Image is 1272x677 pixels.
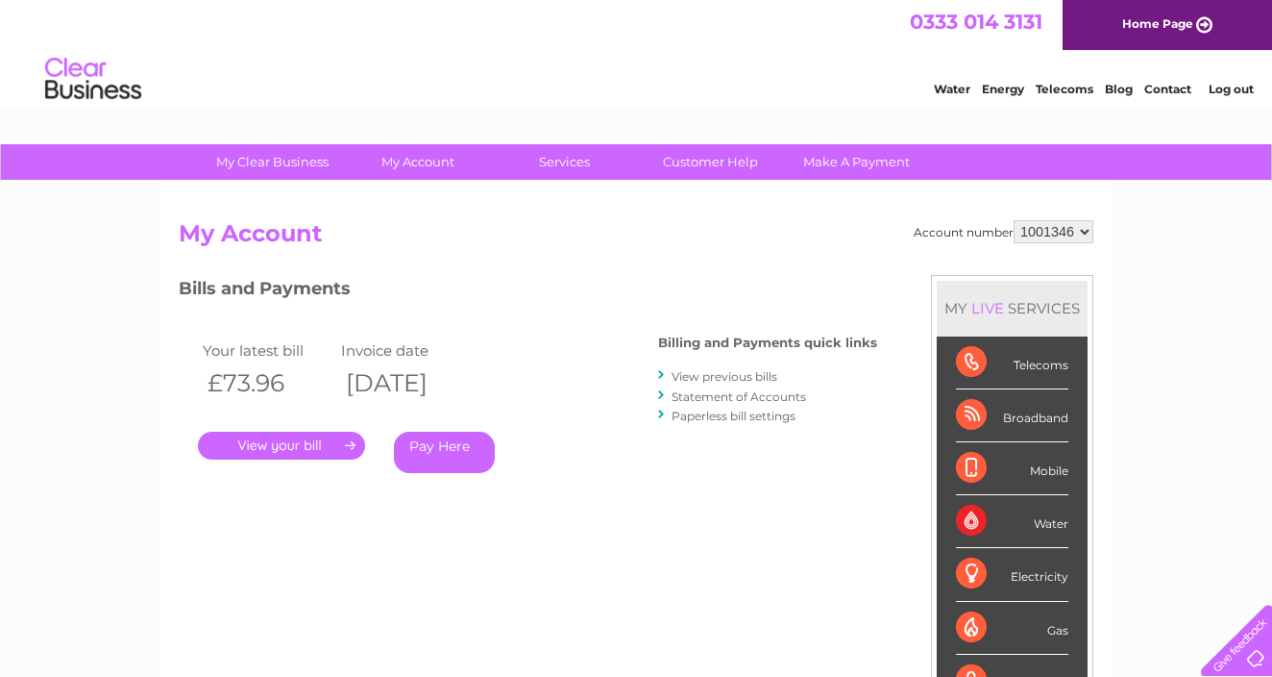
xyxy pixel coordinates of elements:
[179,220,1093,257] h2: My Account
[956,337,1068,389] div: Telecoms
[914,220,1093,243] div: Account number
[339,144,498,180] a: My Account
[198,432,365,460] a: .
[485,144,644,180] a: Services
[1209,82,1254,96] a: Log out
[193,144,352,180] a: My Clear Business
[1036,82,1093,96] a: Telecoms
[672,369,777,384] a: View previous bills
[672,409,795,423] a: Paperless bill settings
[183,11,1091,93] div: Clear Business is a trading name of Verastar Limited (registered in [GEOGRAPHIC_DATA] No. 3667643...
[956,548,1068,601] div: Electricity
[198,338,336,364] td: Your latest bill
[967,299,1008,317] div: LIVE
[777,144,936,180] a: Make A Payment
[910,10,1042,34] a: 0333 014 3131
[956,602,1068,655] div: Gas
[336,364,475,403] th: [DATE]
[934,82,970,96] a: Water
[198,364,336,403] th: £73.96
[672,389,806,404] a: Statement of Accounts
[956,495,1068,548] div: Water
[658,336,877,350] h4: Billing and Payments quick links
[956,442,1068,495] div: Mobile
[336,338,475,364] td: Invoice date
[937,281,1088,336] div: MY SERVICES
[1144,82,1191,96] a: Contact
[394,432,495,473] a: Pay Here
[44,50,142,109] img: logo.png
[179,275,877,309] h3: Bills and Payments
[1105,82,1133,96] a: Blog
[631,144,790,180] a: Customer Help
[956,389,1068,442] div: Broadband
[982,82,1024,96] a: Energy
